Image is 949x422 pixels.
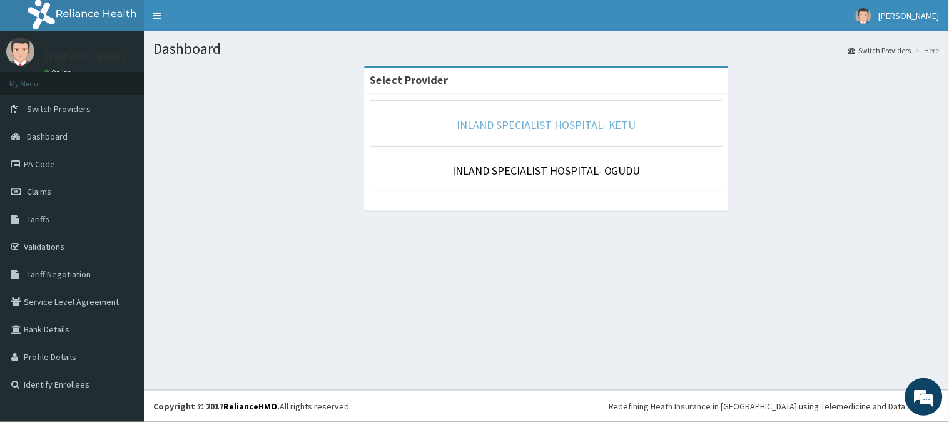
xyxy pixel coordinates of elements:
a: Online [44,68,74,77]
span: [PERSON_NAME] [879,10,940,21]
span: Tariff Negotiation [27,269,91,280]
h1: Dashboard [153,41,940,57]
a: INLAND SPECIALIST HOSPITAL- OGUDU [452,163,641,178]
p: [PERSON_NAME] [44,51,126,62]
strong: Select Provider [370,73,449,87]
span: Tariffs [27,214,49,225]
footer: All rights reserved. [144,390,949,422]
span: Claims [27,186,51,197]
a: Switch Providers [848,45,911,56]
a: INLAND SPECIALIST HOSPITAL- KETU [457,118,636,132]
strong: Copyright © 2017 . [153,401,280,412]
img: User Image [6,38,34,66]
div: Redefining Heath Insurance in [GEOGRAPHIC_DATA] using Telemedicine and Data Science! [609,400,940,413]
span: Dashboard [27,131,68,142]
li: Here [913,45,940,56]
img: User Image [856,8,871,24]
a: RelianceHMO [223,401,277,412]
span: Switch Providers [27,103,91,115]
